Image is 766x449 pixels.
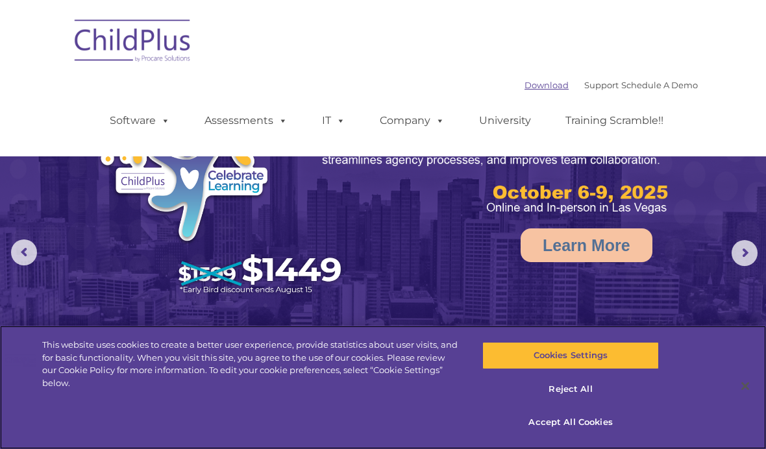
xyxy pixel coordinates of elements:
[621,80,698,90] a: Schedule A Demo
[525,80,698,90] font: |
[521,228,652,262] a: Learn More
[731,372,760,400] button: Close
[367,108,458,134] a: Company
[525,80,569,90] a: Download
[552,108,676,134] a: Training Scramble!!
[482,376,658,403] button: Reject All
[191,108,301,134] a: Assessments
[309,108,358,134] a: IT
[68,10,198,75] img: ChildPlus by Procare Solutions
[584,80,619,90] a: Support
[42,339,460,389] div: This website uses cookies to create a better user experience, provide statistics about user visit...
[97,108,183,134] a: Software
[482,342,658,369] button: Cookies Settings
[482,409,658,436] button: Accept All Cookies
[466,108,544,134] a: University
